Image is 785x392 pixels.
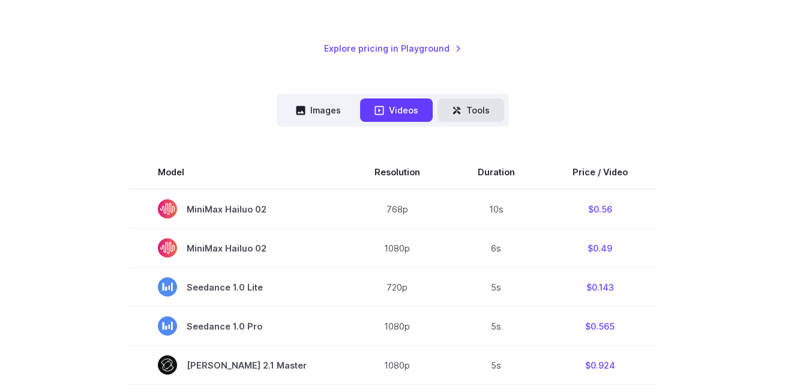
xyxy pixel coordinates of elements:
[324,41,462,55] a: Explore pricing in Playground
[129,155,346,189] th: Model
[544,189,657,229] td: $0.56
[346,346,449,385] td: 1080p
[438,98,504,122] button: Tools
[544,229,657,268] td: $0.49
[449,229,544,268] td: 6s
[346,268,449,307] td: 720p
[346,229,449,268] td: 1080p
[360,98,433,122] button: Videos
[449,155,544,189] th: Duration
[346,189,449,229] td: 768p
[544,346,657,385] td: $0.924
[449,346,544,385] td: 5s
[449,189,544,229] td: 10s
[449,268,544,307] td: 5s
[544,268,657,307] td: $0.143
[158,355,317,375] span: [PERSON_NAME] 2.1 Master
[158,238,317,258] span: MiniMax Hailuo 02
[158,316,317,336] span: Seedance 1.0 Pro
[544,155,657,189] th: Price / Video
[158,199,317,219] span: MiniMax Hailuo 02
[158,277,317,297] span: Seedance 1.0 Lite
[281,98,355,122] button: Images
[544,307,657,346] td: $0.565
[346,155,449,189] th: Resolution
[449,307,544,346] td: 5s
[346,307,449,346] td: 1080p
